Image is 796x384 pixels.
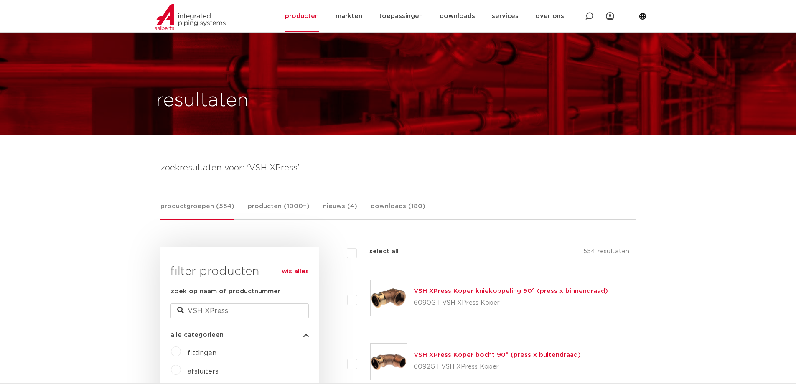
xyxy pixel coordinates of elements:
[156,87,249,114] h1: resultaten
[414,360,581,374] p: 6092G | VSH XPress Koper
[414,288,608,294] a: VSH XPress Koper kniekoppeling 90° (press x binnendraad)
[371,280,407,316] img: Thumbnail for VSH XPress Koper kniekoppeling 90° (press x binnendraad)
[414,352,581,358] a: VSH XPress Koper bocht 90° (press x buitendraad)
[371,344,407,380] img: Thumbnail for VSH XPress Koper bocht 90° (press x buitendraad)
[583,247,629,259] p: 554 resultaten
[170,287,280,297] label: zoek op naam of productnummer
[170,263,309,280] h3: filter producten
[323,201,357,219] a: nieuws (4)
[188,350,216,356] a: fittingen
[170,332,309,338] button: alle categorieën
[371,201,425,219] a: downloads (180)
[248,201,310,219] a: producten (1000+)
[170,332,224,338] span: alle categorieën
[160,201,234,220] a: productgroepen (554)
[357,247,399,257] label: select all
[170,303,309,318] input: zoeken
[160,161,636,175] h4: zoekresultaten voor: 'VSH XPress'
[414,296,608,310] p: 6090G | VSH XPress Koper
[282,267,309,277] a: wis alles
[188,368,219,375] a: afsluiters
